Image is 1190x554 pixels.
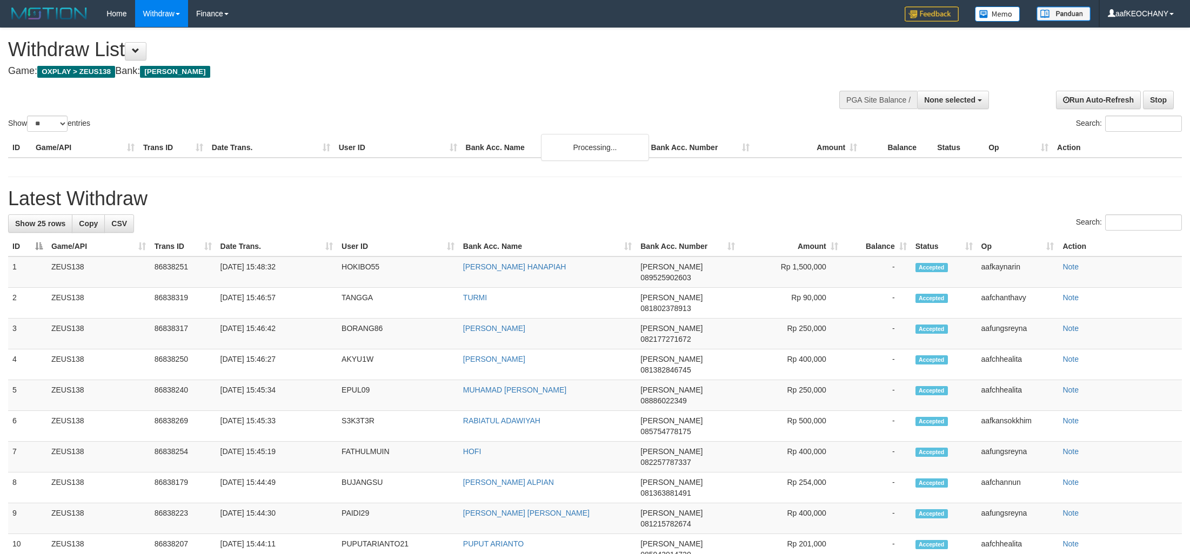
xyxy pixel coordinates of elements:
td: [DATE] 15:45:33 [216,411,338,442]
td: [DATE] 15:48:32 [216,256,338,288]
a: Show 25 rows [8,214,72,233]
span: Accepted [915,509,948,518]
td: 86838317 [150,319,216,349]
td: [DATE] 15:45:34 [216,380,338,411]
div: Processing... [541,134,649,161]
input: Search: [1105,214,1182,231]
span: Accepted [915,417,948,426]
td: 86838179 [150,472,216,503]
span: [PERSON_NAME] [640,416,703,425]
th: Date Trans. [208,138,335,158]
span: Copy 081215782674 to clipboard [640,519,691,528]
span: Copy 082257787337 to clipboard [640,458,691,467]
span: [PERSON_NAME] [640,262,703,271]
td: [DATE] 15:44:49 [216,472,338,503]
span: Accepted [915,263,948,272]
td: - [843,503,911,534]
span: [PERSON_NAME] [640,324,703,333]
span: Copy 081363881491 to clipboard [640,489,691,497]
span: Copy 081802378913 to clipboard [640,304,691,313]
td: - [843,472,911,503]
th: Bank Acc. Number [646,138,754,158]
th: Balance: activate to sort column ascending [843,237,911,256]
a: Note [1062,539,1079,548]
td: Rp 90,000 [739,288,843,319]
th: Game/API [31,138,139,158]
td: aafkansokkhim [977,411,1059,442]
th: User ID [335,138,462,158]
td: ZEUS138 [47,380,150,411]
span: [PERSON_NAME] [640,293,703,302]
td: 9 [8,503,47,534]
td: EPUL09 [337,380,459,411]
td: ZEUS138 [47,442,150,472]
td: [DATE] 15:46:42 [216,319,338,349]
span: Copy 08886022349 to clipboard [640,396,687,405]
th: Action [1053,138,1182,158]
span: Show 25 rows [15,219,65,228]
a: Note [1062,478,1079,487]
a: Note [1062,324,1079,333]
label: Search: [1076,116,1182,132]
th: Game/API: activate to sort column ascending [47,237,150,256]
a: [PERSON_NAME] [463,355,525,363]
span: Accepted [915,540,948,549]
td: 86838250 [150,349,216,380]
a: Note [1062,509,1079,517]
label: Search: [1076,214,1182,231]
td: FATHULMUIN [337,442,459,472]
td: AKYU1W [337,349,459,380]
a: PUPUT ARIANTO [463,539,524,548]
td: Rp 400,000 [739,442,843,472]
span: Accepted [915,325,948,334]
td: 2 [8,288,47,319]
td: BUJANGSU [337,472,459,503]
td: - [843,380,911,411]
td: 86838251 [150,256,216,288]
td: 86838269 [150,411,216,442]
span: Accepted [915,294,948,303]
th: Action [1058,237,1182,256]
td: - [843,256,911,288]
span: Copy 085754778175 to clipboard [640,427,691,436]
td: aafchhealita [977,380,1059,411]
a: Note [1062,262,1079,271]
td: aafchhealita [977,349,1059,380]
td: TANGGA [337,288,459,319]
span: [PERSON_NAME] [640,386,703,394]
a: [PERSON_NAME] HANAPIAH [463,262,566,271]
th: ID [8,138,31,158]
a: MUHAMAD [PERSON_NAME] [463,386,566,394]
span: [PERSON_NAME] [640,355,703,363]
span: None selected [924,96,975,104]
td: PAIDI29 [337,503,459,534]
td: - [843,288,911,319]
th: Bank Acc. Name: activate to sort column ascending [459,237,636,256]
td: 5 [8,380,47,411]
th: Bank Acc. Name [462,138,647,158]
span: [PERSON_NAME] [640,509,703,517]
td: 86838240 [150,380,216,411]
td: 86838223 [150,503,216,534]
a: HOFI [463,447,481,456]
span: [PERSON_NAME] [140,66,210,78]
th: Balance [861,138,933,158]
a: RABIATUL ADAWIYAH [463,416,540,425]
th: Date Trans.: activate to sort column ascending [216,237,338,256]
th: Bank Acc. Number: activate to sort column ascending [636,237,739,256]
select: Showentries [27,116,68,132]
td: aafungsreyna [977,319,1059,349]
span: Accepted [915,448,948,457]
h1: Withdraw List [8,39,783,60]
a: Run Auto-Refresh [1056,91,1141,109]
td: Rp 500,000 [739,411,843,442]
th: Trans ID [139,138,208,158]
img: Button%20Memo.svg [975,6,1020,22]
td: 3 [8,319,47,349]
span: Accepted [915,386,948,395]
span: Accepted [915,355,948,364]
th: Op: activate to sort column ascending [977,237,1059,256]
a: [PERSON_NAME] ALPIAN [463,478,554,487]
td: ZEUS138 [47,288,150,319]
th: User ID: activate to sort column ascending [337,237,459,256]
